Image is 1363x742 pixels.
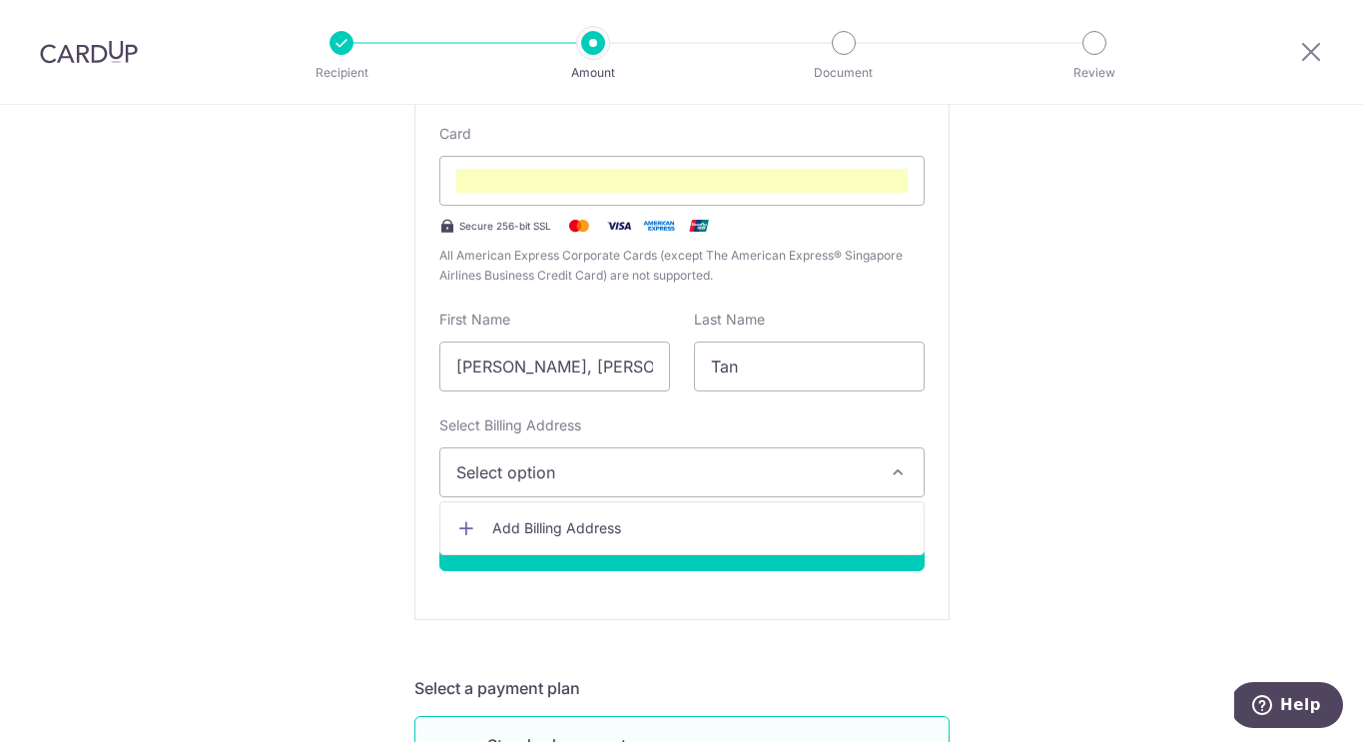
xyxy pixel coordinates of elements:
label: Card [439,124,471,144]
h5: Select a payment plan [414,676,950,700]
button: Select option [439,447,925,497]
p: Recipient [268,63,415,83]
img: .alt.unionpay [679,214,719,238]
input: Cardholder Last Name [694,342,925,391]
input: Cardholder First Name [439,342,670,391]
span: Select option [456,460,872,484]
img: Visa [599,214,639,238]
iframe: Opens a widget where you can find more information [1234,682,1343,732]
iframe: Secure card payment input frame [456,169,908,193]
p: Review [1021,63,1168,83]
p: Amount [519,63,667,83]
p: Document [770,63,918,83]
label: First Name [439,310,510,330]
span: Add Billing Address [492,518,908,538]
label: Select Billing Address [439,415,581,435]
img: CardUp [40,40,138,64]
span: All American Express Corporate Cards (except The American Express® Singapore Airlines Business Cr... [439,246,925,286]
img: Mastercard [559,214,599,238]
label: Last Name [694,310,765,330]
span: Secure 256-bit SSL [459,218,551,234]
a: Add Billing Address [440,510,924,546]
img: .alt.amex [639,214,679,238]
